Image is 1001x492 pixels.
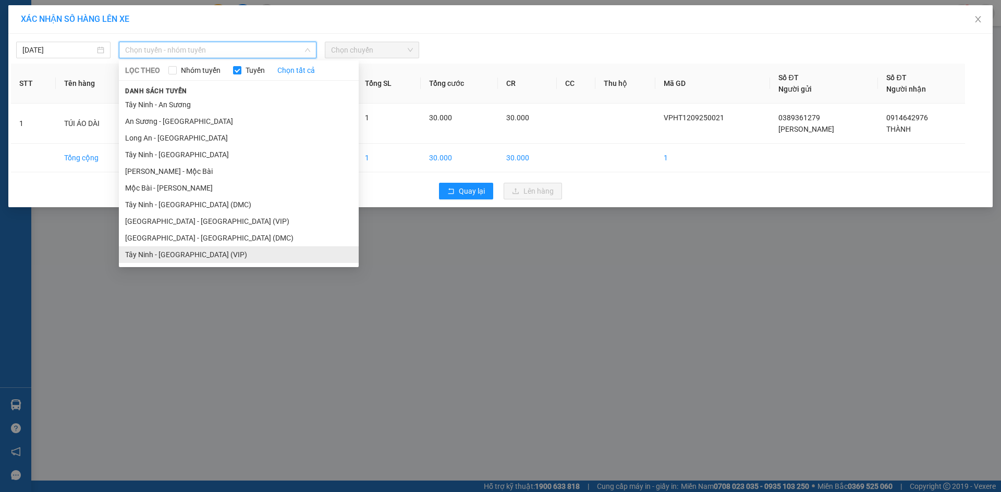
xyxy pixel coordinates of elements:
[664,113,724,122] span: VPHT1209250021
[56,104,133,144] td: TÚI ÁO DÀI
[11,64,56,104] th: STT
[304,47,311,53] span: down
[421,64,497,104] th: Tổng cước
[778,125,834,133] span: [PERSON_NAME]
[974,15,982,23] span: close
[459,185,485,197] span: Quay lại
[886,73,906,82] span: Số ĐT
[119,230,359,246] li: [GEOGRAPHIC_DATA] - [GEOGRAPHIC_DATA] (DMC)
[277,65,315,76] a: Chọn tất cả
[119,113,359,130] li: An Sương - [GEOGRAPHIC_DATA]
[119,196,359,213] li: Tây Ninh - [GEOGRAPHIC_DATA] (DMC)
[119,86,193,96] span: Danh sách tuyến
[119,130,359,146] li: Long An - [GEOGRAPHIC_DATA]
[331,42,413,58] span: Chọn chuyến
[655,144,770,172] td: 1
[506,113,529,122] span: 30.000
[963,5,993,34] button: Close
[119,213,359,230] li: [GEOGRAPHIC_DATA] - [GEOGRAPHIC_DATA] (VIP)
[655,64,770,104] th: Mã GD
[421,144,497,172] td: 30.000
[447,187,455,196] span: rollback
[357,144,421,172] td: 1
[119,246,359,263] li: Tây Ninh - [GEOGRAPHIC_DATA] (VIP)
[886,113,928,122] span: 0914642976
[119,180,359,196] li: Mộc Bài - [PERSON_NAME]
[357,64,421,104] th: Tổng SL
[429,113,452,122] span: 30.000
[11,104,56,144] td: 1
[119,146,359,163] li: Tây Ninh - [GEOGRAPHIC_DATA]
[778,85,812,93] span: Người gửi
[886,125,911,133] span: THÀNH
[778,113,820,122] span: 0389361279
[439,183,493,199] button: rollbackQuay lại
[56,64,133,104] th: Tên hàng
[177,65,225,76] span: Nhóm tuyến
[119,163,359,180] li: [PERSON_NAME] - Mộc Bài
[56,144,133,172] td: Tổng cộng
[886,85,926,93] span: Người nhận
[557,64,595,104] th: CC
[119,96,359,113] li: Tây Ninh - An Sương
[125,65,160,76] span: LỌC THEO
[498,64,557,104] th: CR
[21,14,129,24] span: XÁC NHẬN SỐ HÀNG LÊN XE
[595,64,655,104] th: Thu hộ
[241,65,269,76] span: Tuyến
[125,42,310,58] span: Chọn tuyến - nhóm tuyến
[22,44,95,56] input: 13/09/2025
[365,113,369,122] span: 1
[504,183,562,199] button: uploadLên hàng
[498,144,557,172] td: 30.000
[778,73,798,82] span: Số ĐT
